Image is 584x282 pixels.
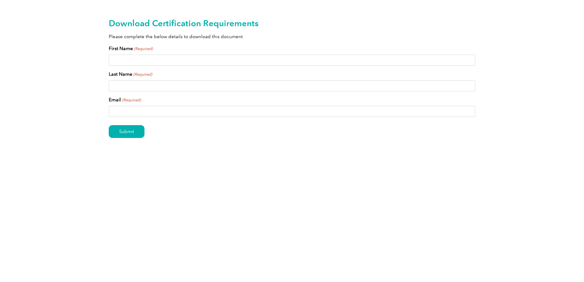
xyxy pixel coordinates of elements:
span: (Required) [122,97,141,103]
label: Last Name [109,70,152,78]
label: First Name [109,45,153,52]
h2: Download Certification Requirements [109,18,475,28]
label: Email [109,96,141,103]
span: (Required) [133,71,152,78]
input: Submit [109,125,144,138]
p: Please complete the below details to download this document [109,33,475,40]
span: (Required) [133,46,153,52]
